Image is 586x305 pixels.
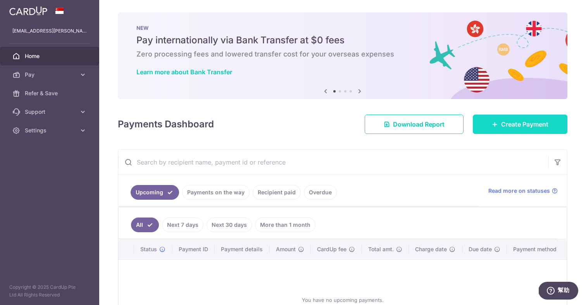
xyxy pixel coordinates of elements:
[172,239,215,259] th: Payment ID
[25,108,76,116] span: Support
[25,89,76,97] span: Refer & Save
[182,185,250,200] a: Payments on the way
[118,117,214,131] h4: Payments Dashboard
[25,71,76,79] span: Pay
[255,218,315,232] a: More than 1 month
[25,127,76,134] span: Settings
[304,185,337,200] a: Overdue
[136,68,232,76] a: Learn more about Bank Transfer
[25,52,76,60] span: Home
[473,115,567,134] a: Create Payment
[501,120,548,129] span: Create Payment
[393,120,445,129] span: Download Report
[488,187,550,195] span: Read more on statuses
[469,245,492,253] span: Due date
[140,245,157,253] span: Status
[415,245,447,253] span: Charge date
[507,239,567,259] th: Payment method
[118,150,548,175] input: Search by recipient name, payment id or reference
[162,218,203,232] a: Next 7 days
[207,218,252,232] a: Next 30 days
[253,185,301,200] a: Recipient paid
[539,282,578,301] iframe: 開啟您可用於找到更多資訊的 Widget
[365,115,464,134] a: Download Report
[276,245,296,253] span: Amount
[136,50,549,59] h6: Zero processing fees and lowered transfer cost for your overseas expenses
[136,25,549,31] p: NEW
[215,239,270,259] th: Payment details
[12,27,87,35] p: [EMAIL_ADDRESS][PERSON_NAME][DOMAIN_NAME]
[9,6,47,15] img: CardUp
[131,218,159,232] a: All
[136,34,549,46] h5: Pay internationally via Bank Transfer at $0 fees
[131,185,179,200] a: Upcoming
[317,245,346,253] span: CardUp fee
[118,12,567,99] img: Bank transfer banner
[368,245,394,253] span: Total amt.
[488,187,558,195] a: Read more on statuses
